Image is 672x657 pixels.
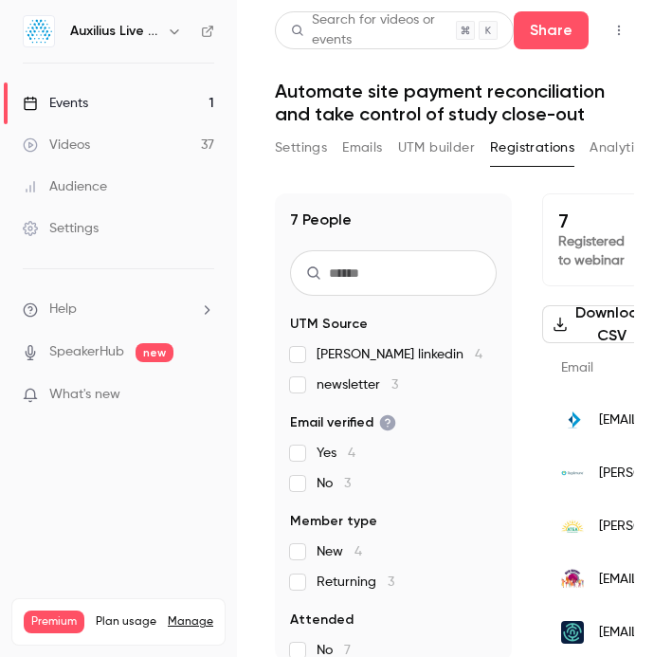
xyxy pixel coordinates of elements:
p: Registered to webinar [558,232,625,270]
div: Settings [23,219,99,238]
button: Registrations [490,133,574,163]
img: encoded.com [561,409,584,431]
span: newsletter [317,375,398,394]
span: 3 [391,378,398,392]
span: Premium [24,611,84,633]
span: new [136,343,173,362]
span: Yes [317,444,355,463]
button: Emails [342,133,382,163]
img: eyepointpharma.com [561,568,584,591]
span: New [317,542,362,561]
div: Audience [23,177,107,196]
span: 3 [388,575,394,589]
span: Email [561,361,593,374]
span: 3 [344,477,351,490]
button: UTM builder [398,133,475,163]
span: 4 [475,348,482,361]
span: Returning [317,573,394,592]
button: Download CSV [542,305,663,343]
img: norstella.com [561,621,584,644]
li: help-dropdown-opener [23,300,214,319]
span: No [317,474,351,493]
button: Analytics [590,133,648,163]
iframe: Noticeable Trigger [191,387,214,404]
span: Help [49,300,77,319]
div: Videos [23,136,90,155]
div: Search for videos or events [291,10,456,50]
img: replimune.com [561,462,584,484]
h6: Auxilius Live Sessions [70,22,159,41]
span: [PERSON_NAME] linkedin [317,345,482,364]
span: Plan usage [96,614,156,630]
h1: Automate site payment reconciliation and take control of study close-out [275,80,634,125]
a: Manage [168,614,213,630]
span: Email verified [290,413,396,432]
h1: 7 People [290,209,352,231]
p: 7 [558,210,625,232]
span: 4 [348,447,355,460]
span: UTM Source [290,315,368,334]
button: Settings [275,133,327,163]
span: Attended [290,611,354,630]
span: What's new [49,385,120,405]
img: Auxilius Live Sessions [24,16,54,46]
img: ateapharma.com [561,515,584,538]
span: 7 [344,644,351,657]
div: Events [23,94,88,113]
button: Share [514,11,589,49]
span: 4 [354,545,362,558]
span: Member type [290,512,377,531]
a: SpeakerHub [49,342,124,362]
